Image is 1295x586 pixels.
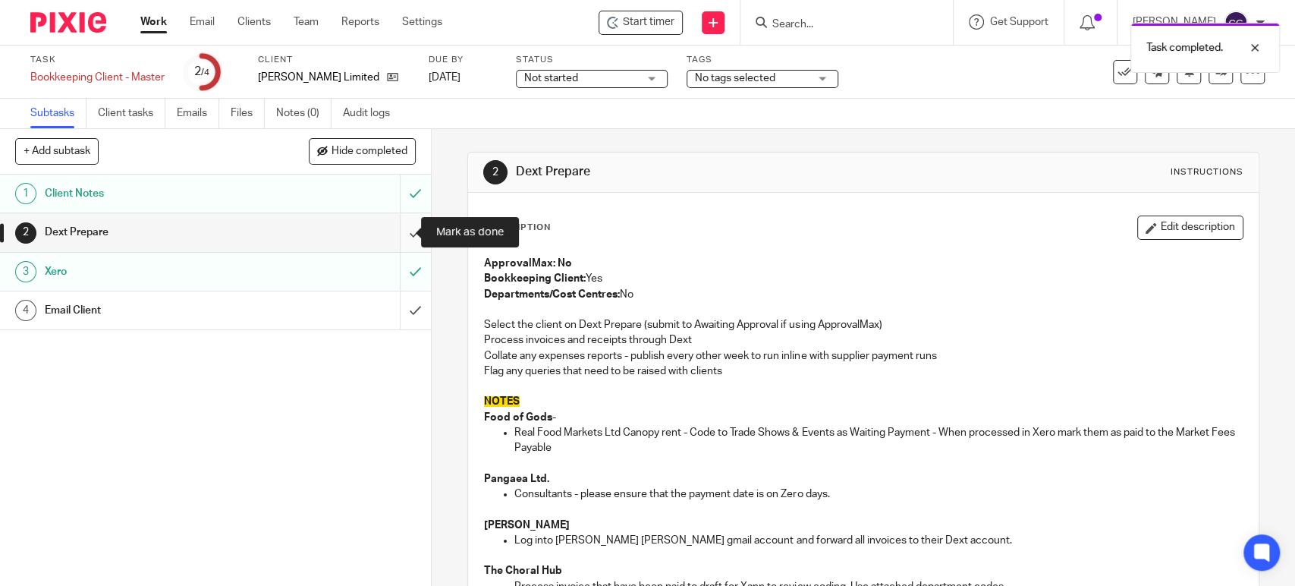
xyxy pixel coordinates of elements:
p: Real Food Markets Ltd Canopy rent - Code to Trade Shows & Events as Waiting Payment - When proces... [514,425,1242,456]
div: 3 [15,261,36,282]
span: Hide completed [332,146,407,158]
p: Process invoices and receipts through Dext [484,332,1242,348]
label: Due by [429,54,497,66]
a: Subtasks [30,99,86,128]
div: Paul Mitchell Limited - Bookkeeping Client - Master [599,11,683,35]
p: [PERSON_NAME] Limited [258,70,379,85]
strong: [PERSON_NAME] [484,520,570,531]
p: - [484,410,1242,425]
div: 1 [15,183,36,204]
p: Description [483,222,551,234]
div: 2 [194,63,209,80]
p: Yes [484,271,1242,286]
button: Hide completed [309,138,416,164]
p: No [484,287,1242,302]
a: Client tasks [98,99,165,128]
h1: Xero [45,260,272,283]
img: svg%3E [1224,11,1248,35]
p: Select the client on Dext Prepare (submit to Awaiting Approval if using ApprovalMax) [484,317,1242,332]
div: Instructions [1171,166,1243,178]
span: NOTES [484,396,520,407]
label: Status [516,54,668,66]
a: Clients [237,14,271,30]
span: Start timer [623,14,674,30]
img: Pixie [30,12,106,33]
a: Emails [177,99,219,128]
strong: The Choral Hub [484,566,562,576]
a: Team [294,14,319,30]
h1: Email Client [45,299,272,322]
h1: Dext Prepare [45,221,272,244]
p: Flag any queries that need to be raised with clients [484,364,1242,379]
p: Collate any expenses reports - publish every other week to run inline with supplier payment runs [484,348,1242,364]
p: Consultants - please ensure that the payment date is on Zero days. [514,487,1242,502]
a: Notes (0) [276,99,332,128]
div: 2 [483,160,508,184]
span: [DATE] [429,72,460,83]
a: Email [190,14,215,30]
strong: ApprovalMax: No [484,258,572,269]
button: + Add subtask [15,138,99,164]
a: Audit logs [343,99,401,128]
span: No tags selected [695,73,775,83]
h1: Dext Prepare [516,164,896,180]
label: Client [258,54,410,66]
div: 4 [15,300,36,321]
strong: Food of Gods [484,412,552,423]
div: 2 [15,222,36,244]
a: Files [231,99,265,128]
button: Edit description [1137,216,1243,240]
h1: Client Notes [45,182,272,205]
strong: Bookkeeping Client: [484,273,586,284]
strong: Pangaea Ltd. [484,474,549,484]
p: Log into [PERSON_NAME] [PERSON_NAME] gmail account and forward all invoices to their Dext account. [514,533,1242,548]
span: Not started [524,73,578,83]
a: Settings [402,14,442,30]
a: Work [140,14,167,30]
div: Bookkeeping Client - Master [30,70,165,85]
a: Reports [341,14,379,30]
p: Task completed. [1146,40,1223,55]
label: Task [30,54,165,66]
strong: Departments/Cost Centres: [484,289,620,300]
small: /4 [201,68,209,77]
